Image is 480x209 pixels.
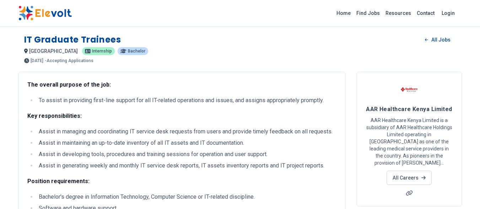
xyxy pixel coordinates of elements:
a: All Jobs [419,34,456,45]
span: internship [92,49,112,53]
strong: Position requirements: [27,178,90,185]
a: All Careers [387,171,432,185]
li: Assist in developing tools, procedures and training sessions for operation and user support. [37,150,336,159]
a: Contact [414,7,437,19]
p: - Accepting Applications [45,59,93,63]
img: AAR Healthcare Kenya Limited [400,81,418,98]
a: Resources [383,7,414,19]
span: [DATE] [31,59,43,63]
li: Bachelor's degree in Information Technology, Computer Science or IT-related discipline. [37,193,336,201]
a: Find Jobs [354,7,383,19]
strong: The overall purpose of the job: [27,81,111,88]
a: Login [437,6,459,20]
li: To assist in providing first-line support for all IT-related operations and issues, and assigns a... [37,96,336,105]
img: Elevolt [18,6,72,21]
p: AAR Healthcare Kenya Limited is a subsidiary of AAR Healthcare Holdings Limited operating in [GEO... [366,117,453,166]
h1: IT Graduate Trainees [24,34,121,45]
strong: Key responsibilities: [27,112,82,119]
a: Home [334,7,354,19]
span: AAR Healthcare Kenya Limited [366,106,452,112]
li: Assist in generating weekly and monthly IT service desk reports, IT assets inventory reports and ... [37,161,336,170]
span: [GEOGRAPHIC_DATA] [29,48,78,54]
li: Assist in maintaining an up-to-date inventory of all IT assets and IT documentation. [37,139,336,147]
li: Assist in managing and coordinating IT service desk requests from users and provide timely feedba... [37,127,336,136]
span: Bachelor [128,49,145,53]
